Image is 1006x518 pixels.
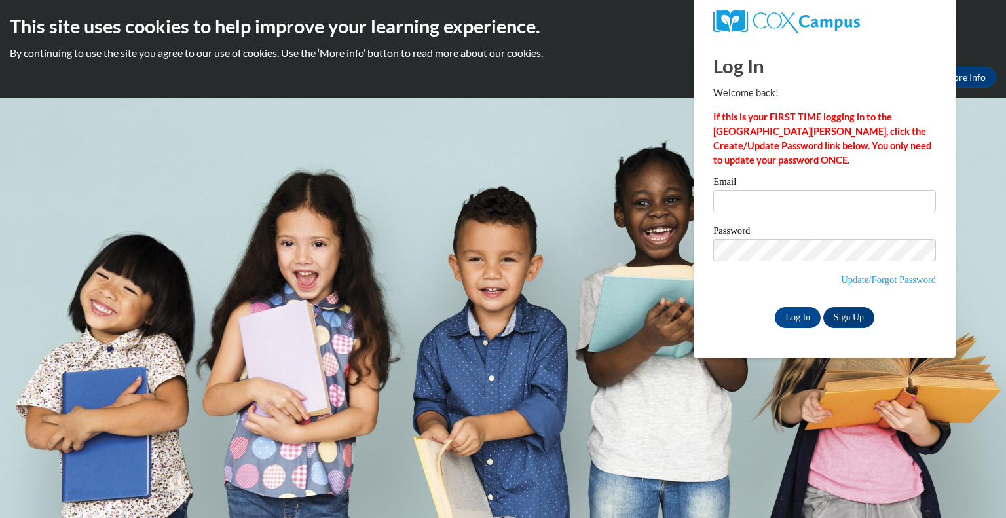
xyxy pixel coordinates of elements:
[775,307,821,328] input: Log In
[10,46,996,60] p: By continuing to use the site you agree to our use of cookies. Use the ‘More info’ button to read...
[10,13,996,39] h2: This site uses cookies to help improve your learning experience.
[713,86,936,100] p: Welcome back!
[841,274,936,285] a: Update/Forgot Password
[823,307,874,328] a: Sign Up
[713,177,936,190] label: Email
[935,67,996,88] a: More Info
[713,111,931,166] strong: If this is your FIRST TIME logging in to the [GEOGRAPHIC_DATA][PERSON_NAME], click the Create/Upd...
[713,226,936,239] label: Password
[713,10,936,33] a: COX Campus
[713,52,936,79] h1: Log In
[713,10,860,33] img: COX Campus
